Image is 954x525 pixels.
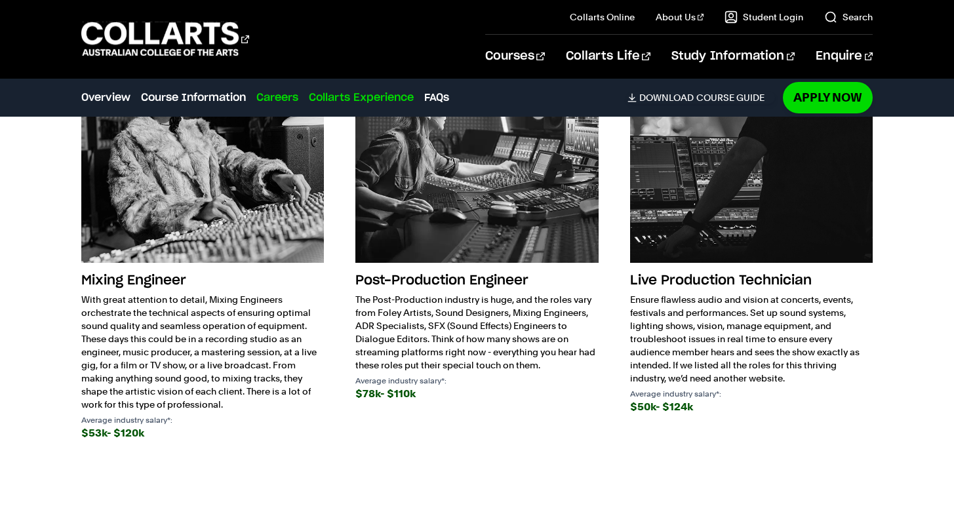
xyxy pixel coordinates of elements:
a: Careers [256,90,298,106]
p: With great attention to detail, Mixing Engineers orchestrate the technical aspects of ensuring op... [81,293,325,411]
p: Average industry salary*: [81,416,325,424]
span: Download [639,92,694,104]
p: The Post-Production industry is huge, and the roles vary from Foley Artists, Sound Designers, Mix... [355,293,599,372]
p: Average industry salary*: [355,377,599,385]
p: Ensure flawless audio and vision at concerts, events, festivals and performances. Set up sound sy... [630,293,873,385]
a: Collarts Online [570,10,635,24]
div: $50k- $124k [630,398,873,416]
a: Collarts Experience [309,90,414,106]
a: Search [824,10,873,24]
p: Average industry salary*: [630,390,873,398]
a: Apply Now [783,82,873,113]
a: Study Information [671,35,795,78]
a: Enquire [816,35,873,78]
a: FAQs [424,90,449,106]
div: $53k- $120k [81,424,325,442]
a: About Us [656,10,704,24]
a: Collarts Life [566,35,650,78]
a: Course Information [141,90,246,106]
div: $78k- $110k [355,385,599,403]
h3: Post-Production Engineer [355,268,599,293]
a: Courses [485,35,545,78]
a: Student Login [725,10,803,24]
a: Overview [81,90,130,106]
h3: Live Production Technician [630,268,873,293]
div: Go to homepage [81,20,249,58]
h3: Mixing Engineer [81,268,325,293]
a: DownloadCourse Guide [627,92,775,104]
